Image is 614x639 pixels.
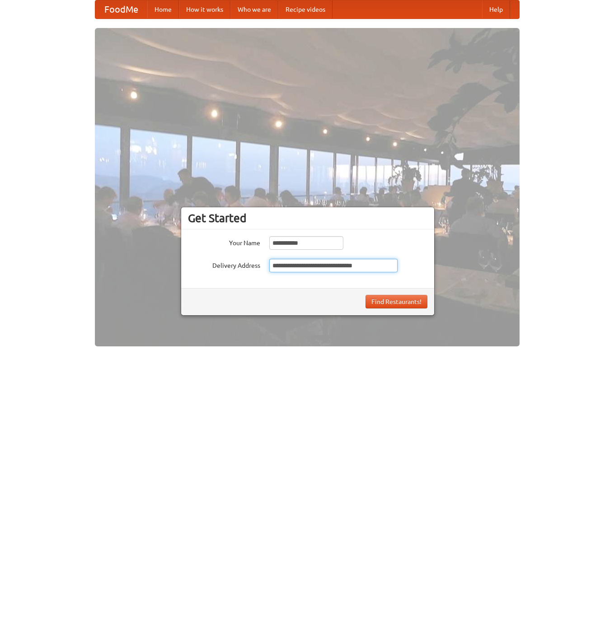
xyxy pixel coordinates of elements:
button: Find Restaurants! [366,295,427,308]
a: How it works [179,0,230,19]
a: Recipe videos [278,0,333,19]
label: Your Name [188,236,260,247]
a: Who we are [230,0,278,19]
a: Home [147,0,179,19]
a: Help [482,0,510,19]
a: FoodMe [95,0,147,19]
h3: Get Started [188,211,427,225]
label: Delivery Address [188,259,260,270]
